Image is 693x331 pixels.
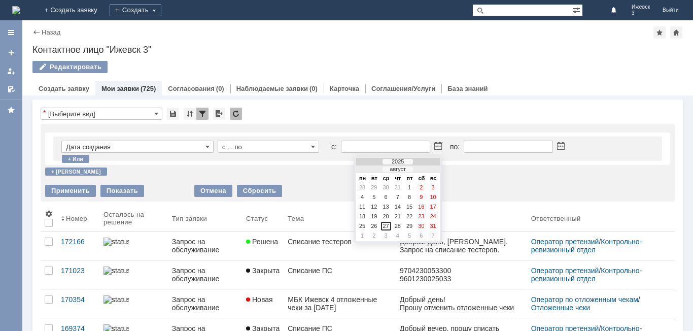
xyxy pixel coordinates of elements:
img: statusbar-15 (1).png [103,295,129,304]
div: 15 [404,203,414,211]
div: 171023 [61,267,95,275]
a: Назад [42,28,60,36]
div: Запрос на обслуживание [172,267,238,283]
div: Списание тестеров [288,238,391,246]
div: 23 [416,212,426,221]
a: Мои заявки [3,63,19,79]
div: Контактное лицо "Ижевск 3" [32,45,683,55]
div: 29 [369,183,379,192]
td: пн [357,176,368,182]
div: 24 [428,212,438,221]
div: 20 [381,212,391,221]
div: 30 [381,183,391,192]
span: Закрыта [246,267,280,275]
div: 11 [357,203,367,211]
div: 3 [381,231,391,240]
a: Карточка [330,85,359,92]
td: пт [404,176,415,182]
div: 3 [428,183,438,192]
a: Наблюдаемые заявки [236,85,308,92]
div: 29 [404,222,414,230]
div: 26 [369,222,379,230]
a: Создать заявку [3,45,19,61]
div: с: [323,141,341,152]
div: Тип заявки [172,215,207,222]
a: Решена [242,231,284,260]
div: 172166 [61,238,95,246]
div: (0) [309,85,318,92]
div: Запрос на обслуживание [172,238,238,254]
div: 4 [357,193,367,202]
div: Добавить в избранное [653,26,666,39]
img: statusbar-100 (1).png [103,267,129,275]
a: Закрыта [242,260,284,289]
div: Номер [66,215,87,222]
div: 17 [428,203,438,211]
div: 2 [369,231,379,240]
a: Оператор претензий [531,238,599,246]
a: Согласования [168,85,215,92]
span: Решена [246,238,278,246]
a: МБК Ижевск 4 отложенные чеки за [DATE] [284,289,395,318]
a: 172166 [57,231,99,260]
div: 27 [381,222,391,230]
a: statusbar-100 (1).png [99,260,168,289]
td: чт [393,176,403,182]
div: (725) [141,85,156,92]
div: 19 [369,212,379,221]
a: statusbar-100 (1).png [99,231,168,260]
div: Фильтрация... [196,108,209,120]
div: по: [442,141,464,152]
a: Контрольно-ревизионный отдел [531,238,642,254]
th: Ответственный [527,206,667,231]
div: 12 [369,203,379,211]
div: / [531,295,663,312]
a: Мои заявки [101,85,139,92]
div: Списание ПС [288,267,391,275]
a: Новая [242,289,284,318]
td: сб [416,176,427,182]
a: Запрос на обслуживание [168,289,242,318]
div: 7 [428,231,438,240]
th: Тема [284,206,395,231]
div: 16 [416,203,426,211]
a: Запрос на обслуживание [168,260,242,289]
div: МБК Ижевск 4 отложенные чеки за [DATE] [288,295,391,312]
div: 14 [393,203,403,211]
span: Новая [246,295,273,304]
a: Соглашения/Услуги [371,85,435,92]
div: 30 [416,222,426,230]
img: logo [12,6,20,14]
a: Перейти на домашнюю страницу [12,6,20,14]
a: Запрос на обслуживание [168,231,242,260]
div: / [531,238,663,254]
div: 31 [393,183,403,192]
div: Сделать домашней страницей [670,26,682,39]
div: Сортировка... [184,108,196,120]
div: 1 [357,231,367,240]
th: Осталось на решение [99,206,168,231]
div: / [531,267,663,283]
div: 9 [416,193,426,202]
span: Расширенный поиск [572,5,582,14]
div: 8 [404,193,414,202]
a: 171023 [57,260,99,289]
span: Настройки [45,210,53,218]
a: Мои согласования [3,81,19,97]
div: 2025 [383,159,413,164]
div: 28 [393,222,403,230]
a: Отложенные чеки [531,304,590,312]
div: 4 [393,231,403,240]
a: statusbar-15 (1).png [99,289,168,318]
div: Сохранить вид [167,108,179,120]
div: 22 [404,212,414,221]
a: Оператор по отложенным чекам [531,295,638,304]
div: Обновлять список [230,108,242,120]
div: Ответственный [531,215,581,222]
a: Контрольно-ревизионный отдел [531,267,642,283]
div: 21 [393,212,403,221]
div: 1 [404,183,414,192]
div: Создать [110,4,161,16]
td: вс [428,176,439,182]
td: ср [381,176,392,182]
